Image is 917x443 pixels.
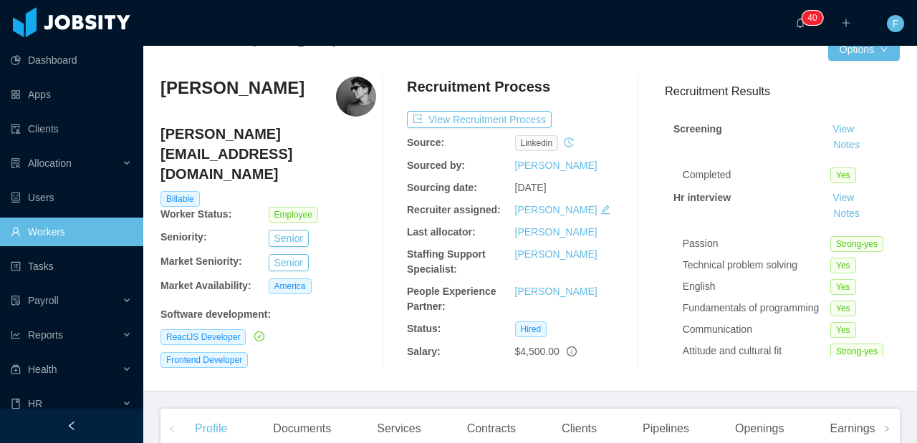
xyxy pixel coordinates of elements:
span: info-circle [567,346,577,356]
b: Last allocator: [407,226,476,238]
h4: Recruitment Process [407,77,550,97]
span: Hired [515,321,547,337]
span: [DATE] [515,182,547,193]
div: Fundamentals of programming [683,301,830,316]
i: icon: plus [841,18,851,28]
a: [PERSON_NAME] [515,248,597,260]
button: Notes [827,137,865,154]
a: icon: exportView Recruitment Process [407,114,552,125]
b: Sourced by: [407,160,465,171]
b: People Experience Partner: [407,286,496,312]
i: icon: edit [600,205,610,215]
span: $4,500.00 [515,346,560,357]
div: Attitude and cultural fit [683,344,830,359]
i: icon: history [564,137,574,147]
div: English [683,279,830,294]
span: Reports [28,329,63,341]
div: Technical problem solving [683,258,830,273]
a: icon: profileTasks [11,252,132,281]
span: Yes [830,322,856,338]
b: Market Availability: [160,280,251,291]
a: icon: appstoreApps [11,80,132,109]
b: Software development : [160,308,271,320]
i: icon: left [168,425,176,432]
a: icon: check-circle [251,331,264,342]
p: 4 [807,11,812,25]
i: icon: bell [795,18,805,28]
div: Completed [683,167,830,182]
span: Employee [269,207,318,223]
b: Recruiter assigned: [407,204,501,215]
a: [PERSON_NAME] [515,160,597,171]
button: Senior [269,254,309,271]
b: Source: [407,137,444,148]
a: icon: robotUsers [11,183,132,212]
b: Worker Status: [160,208,231,220]
span: Payroll [28,295,59,306]
i: icon: check-circle [254,331,264,341]
a: View [827,123,859,135]
b: Sourcing date: [407,182,477,193]
a: [PERSON_NAME] [515,286,597,297]
i: icon: solution [11,158,21,168]
i: icon: right [883,425,890,432]
span: ReactJS Developer [160,329,246,345]
span: Allocation [28,157,72,169]
strong: Screening [673,123,722,135]
b: Status: [407,323,441,334]
a: [PERSON_NAME] [515,204,597,215]
h3: Recruitment Results [665,82,900,100]
button: icon: exportView Recruitment Process [407,111,552,128]
span: Yes [830,167,856,183]
a: View [827,192,859,203]
p: 0 [812,11,817,25]
div: Passion [683,236,830,251]
b: Staffing Support Specialist: [407,248,486,275]
a: icon: pie-chartDashboard [11,46,132,74]
span: Yes [830,279,856,295]
h4: [PERSON_NAME][EMAIL_ADDRESS][DOMAIN_NAME] [160,124,376,184]
i: icon: book [11,399,21,409]
i: icon: file-protect [11,296,21,306]
strong: Hr interview [673,192,731,203]
span: Billable [160,191,200,207]
a: [PERSON_NAME] [515,226,597,238]
span: Yes [830,258,856,273]
button: Senior [269,230,309,247]
span: HR [28,398,42,409]
i: icon: line-chart [11,330,21,340]
span: linkedin [515,135,559,151]
span: F [893,15,899,32]
span: Strong-yes [830,344,883,359]
div: Communication [683,322,830,337]
a: icon: userWorkers [11,218,132,246]
span: Strong-yes [830,236,883,252]
span: Frontend Developer [160,352,248,368]
img: b296efea-444c-4f00-8677-441f02b67a91_668d7be85fdc1-400w.png [336,77,376,117]
b: Seniority: [160,231,207,243]
h3: [PERSON_NAME] [160,77,304,99]
button: Optionsicon: down [828,38,900,61]
b: Salary: [407,346,441,357]
a: icon: auditClients [11,115,132,143]
span: Yes [830,301,856,316]
i: icon: medicine-box [11,364,21,374]
button: Notes [827,205,865,223]
span: Health [28,364,57,375]
span: America [269,278,312,294]
b: Market Seniority: [160,255,242,267]
sup: 40 [802,11,822,25]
